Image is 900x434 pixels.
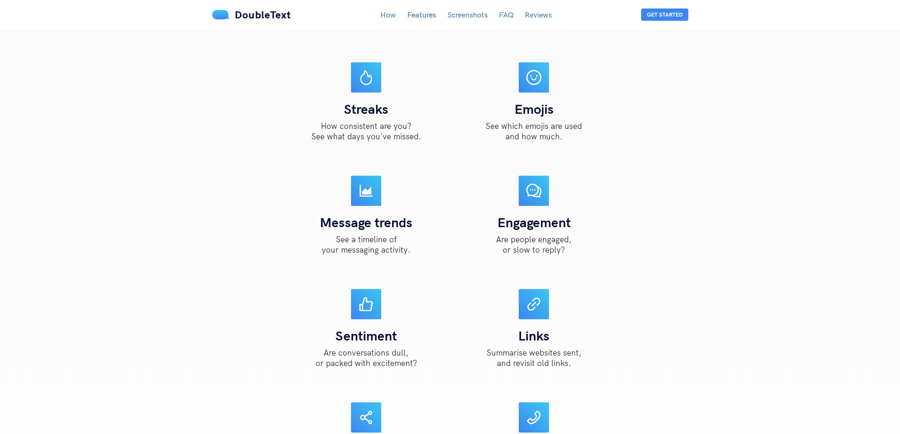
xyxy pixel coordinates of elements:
a: DoubleText [212,8,291,21]
button: Get Started [641,9,688,21]
p: See a timeline of your messaging activity. [322,234,411,255]
a: Reviews [525,10,552,19]
h4: Links [518,329,549,343]
a: How [380,10,396,19]
h4: Message trends [320,215,412,230]
img: mS3x8y1f88AAAAABJRU5ErkJggg== [212,10,230,19]
span: fire [359,70,374,85]
a: Screenshots [447,10,488,19]
p: How consistent are you? See what days you've missed. [311,121,421,142]
h4: Engagement [497,215,571,230]
span: area-chart [359,183,374,198]
a: FAQ [499,10,514,19]
span: share-alt [359,410,374,425]
span: smile [526,70,541,85]
h4: Emojis [514,102,554,116]
span: phone [526,410,541,425]
span: DoubleText [235,8,291,21]
span: like [359,297,374,312]
h4: Sentiment [335,329,397,343]
span: link [526,297,541,312]
h4: Streaks [344,102,388,116]
p: Are conversations dull, or packed with excitement? [316,348,417,368]
span: comment [526,183,541,198]
p: Are people engaged, or slow to reply? [496,234,572,255]
p: Summarise websites sent, and revisit old links. [487,348,582,368]
a: Features [407,10,436,19]
p: See which emojis are used and how much. [486,121,582,142]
